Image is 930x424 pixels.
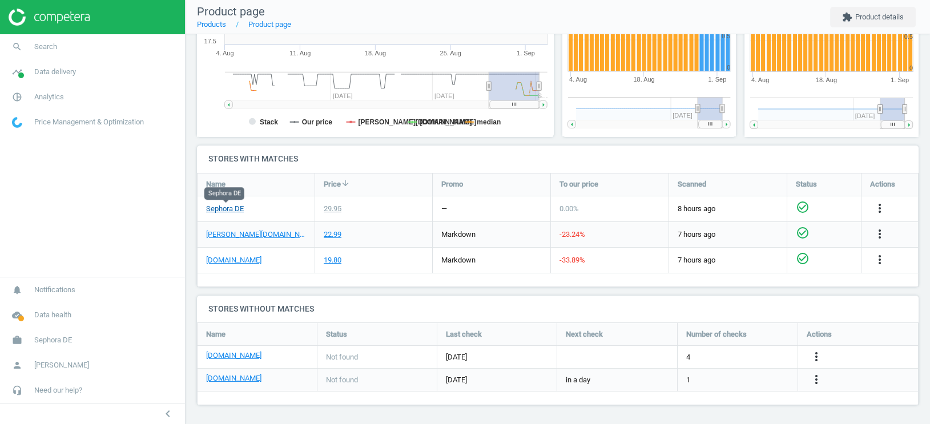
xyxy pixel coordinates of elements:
span: Need our help? [34,385,82,395]
i: more_vert [810,373,823,386]
i: arrow_downward [341,179,350,188]
tspan: 4. Aug [216,50,233,56]
span: Status [326,329,347,340]
span: Data health [34,310,71,320]
tspan: Stack [260,118,278,126]
h4: Stores with matches [197,146,919,172]
i: notifications [6,279,28,301]
button: more_vert [873,201,887,216]
span: Name [206,329,226,340]
tspan: Our price [302,118,333,126]
span: -33.89 % [559,256,585,264]
i: extension [842,12,852,22]
i: chevron_left [161,407,175,421]
a: Product page [248,20,291,29]
span: Sephora DE [34,335,72,345]
span: Analytics [34,92,64,102]
span: Actions [807,329,832,340]
i: work [6,329,28,351]
a: Sephora DE [206,204,244,214]
tspan: S… [538,92,548,99]
button: more_vert [810,373,823,387]
span: Price Management & Optimization [34,117,144,127]
i: search [6,36,28,58]
span: Promo [441,179,463,189]
a: Products [197,20,226,29]
i: pie_chart_outlined [6,86,28,108]
div: 22.99 [324,229,341,240]
tspan: 1. Sep [517,50,535,56]
span: in a day [566,375,590,385]
i: person [6,354,28,376]
i: check_circle_outline [796,252,810,265]
i: more_vert [873,253,887,266]
span: 7 hours ago [678,255,778,265]
a: [DOMAIN_NAME] [206,373,261,383]
tspan: 11. Aug [289,50,311,56]
span: 4 [686,352,690,362]
span: markdown [441,230,476,239]
span: Name [206,179,226,189]
span: Not found [326,352,358,362]
span: Search [34,42,57,52]
text: 0 [909,64,913,71]
button: chevron_left [154,406,182,421]
div: — [441,204,447,214]
span: [PERSON_NAME] [34,360,89,370]
tspan: 18. Aug [633,76,654,83]
button: more_vert [873,253,887,268]
text: 0.5 [722,33,730,40]
h4: Stores without matches [197,296,919,322]
i: more_vert [873,201,887,215]
text: 0.5 [904,33,913,40]
button: more_vert [873,227,887,242]
img: ajHJNr6hYgQAAAAASUVORK5CYII= [9,9,90,26]
i: check_circle_outline [796,200,810,214]
span: 0.00 % [559,204,579,213]
a: [DOMAIN_NAME] [206,350,261,361]
span: [DATE] [446,375,548,385]
button: more_vert [810,350,823,365]
tspan: 4. Aug [569,76,587,83]
span: Last check [446,329,482,340]
span: [DATE] [446,352,548,362]
i: headset_mic [6,379,28,401]
tspan: 1. Sep [708,76,727,83]
span: markdown [441,256,476,264]
div: 19.80 [324,255,341,265]
div: 29.95 [324,204,341,214]
text: 17.5 [204,38,216,45]
span: Notifications [34,285,75,295]
span: Data delivery [34,67,76,77]
a: [DOMAIN_NAME] [206,255,261,265]
span: -23.24 % [559,230,585,239]
button: extensionProduct details [830,7,916,27]
tspan: 1. Sep [891,76,909,83]
tspan: [PERSON_NAME][DOMAIN_NAME] [359,118,472,126]
span: 7 hours ago [678,229,778,240]
tspan: 25. Aug [440,50,461,56]
tspan: 4. Aug [751,76,769,83]
div: Sephora DE [204,187,244,200]
span: Number of checks [686,329,747,340]
span: Status [796,179,817,189]
i: more_vert [873,227,887,241]
span: Next check [566,329,603,340]
tspan: [DOMAIN_NAME] [420,118,477,126]
tspan: median [477,118,501,126]
span: Not found [326,375,358,385]
tspan: 18. Aug [365,50,386,56]
i: check_circle_outline [796,226,810,240]
span: 8 hours ago [678,204,778,214]
text: 0 [727,64,730,71]
span: Scanned [678,179,706,189]
i: more_vert [810,350,823,364]
tspan: 18. Aug [816,76,837,83]
i: timeline [6,61,28,83]
a: [PERSON_NAME][DOMAIN_NAME] [206,229,306,240]
span: Price [324,179,341,189]
img: wGWNvw8QSZomAAAAABJRU5ErkJggg== [12,117,22,128]
span: 1 [686,375,690,385]
span: To our price [559,179,598,189]
i: cloud_done [6,304,28,326]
